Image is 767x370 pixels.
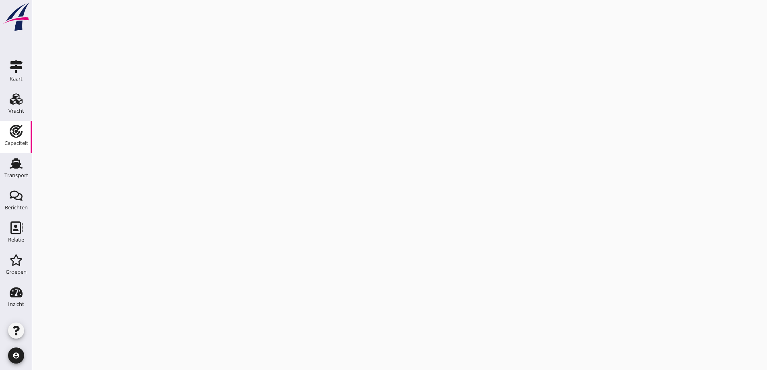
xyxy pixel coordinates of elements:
div: Berichten [5,205,28,210]
div: Groepen [6,269,27,275]
div: Vracht [8,108,24,114]
img: logo-small.a267ee39.svg [2,2,31,32]
div: Transport [4,173,28,178]
div: Kaart [10,76,23,81]
div: Inzicht [8,302,24,307]
i: account_circle [8,347,24,364]
div: Capaciteit [4,141,28,146]
div: Relatie [8,237,24,242]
